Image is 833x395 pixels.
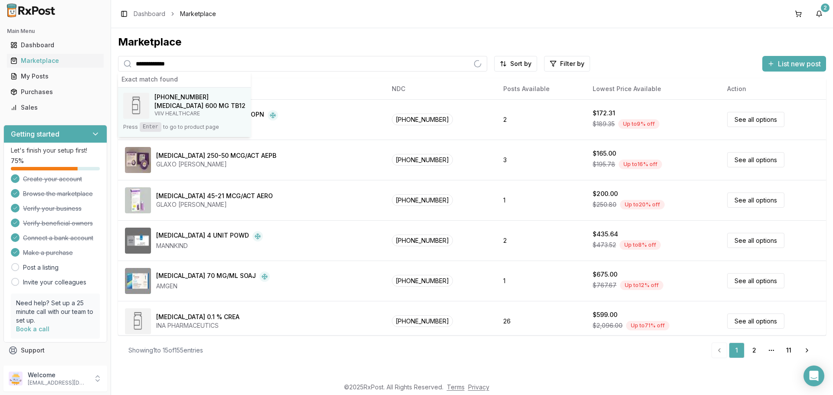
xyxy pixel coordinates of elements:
[762,60,826,69] a: List new post
[593,109,615,118] div: $172.31
[586,78,720,99] th: Lowest Price Available
[626,321,669,330] div: Up to 71 % off
[496,180,586,220] td: 1
[11,157,24,165] span: 75 %
[593,120,615,128] span: $189.35
[7,28,104,35] h2: Main Menu
[28,379,88,386] p: [EMAIL_ADDRESS][DOMAIN_NAME]
[21,362,50,370] span: Feedback
[593,160,615,169] span: $195.78
[9,372,23,385] img: User avatar
[720,78,826,99] th: Action
[496,78,586,99] th: Posts Available
[125,268,151,294] img: Aimovig 70 MG/ML SOAJ
[3,3,59,17] img: RxPost Logo
[593,189,618,198] div: $200.00
[125,187,151,213] img: Advair HFA 45-21 MCG/ACT AERO
[593,149,616,158] div: $165.00
[7,100,104,115] a: Sales
[3,343,107,358] button: Support
[727,233,784,248] a: See all options
[16,299,95,325] p: Need help? Set up a 25 minute call with our team to set up.
[10,103,100,112] div: Sales
[494,56,537,72] button: Sort by
[392,194,453,206] span: [PHONE_NUMBER]
[156,242,263,250] div: MANNKIND
[798,343,816,358] a: Go to next page
[593,241,616,249] span: $473.52
[156,231,249,242] div: [MEDICAL_DATA] 4 UNIT POWD
[392,315,453,327] span: [PHONE_NUMBER]
[729,343,744,358] a: 1
[560,59,584,68] span: Filter by
[156,160,276,169] div: GLAXO [PERSON_NAME]
[593,230,618,238] div: $435.64
[118,88,251,137] button: Rukobia 600 MG TB12[PHONE_NUMBER][MEDICAL_DATA] 600 MG TB12VIIV HEALTHCAREPressEnterto go to prod...
[593,281,617,290] span: $767.67
[23,248,73,257] span: Make a purchase
[821,3,830,12] div: 2
[7,69,104,84] a: My Posts
[496,140,586,180] td: 3
[10,88,100,96] div: Purchases
[392,235,453,246] span: [PHONE_NUMBER]
[23,263,59,272] a: Post a listing
[125,308,151,334] img: Amcinonide 0.1 % CREA
[156,313,239,321] div: [MEDICAL_DATA] 0.1 % CREA
[781,343,797,358] a: 11
[7,84,104,100] a: Purchases
[618,119,659,129] div: Up to 9 % off
[134,10,165,18] a: Dashboard
[156,200,273,209] div: GLAXO [PERSON_NAME]
[496,99,586,140] td: 2
[163,124,219,131] span: to go to product page
[3,69,107,83] button: My Posts
[154,101,246,110] h4: [MEDICAL_DATA] 600 MG TB12
[16,325,49,333] a: Book a call
[125,147,151,173] img: Advair Diskus 250-50 MCG/ACT AEPB
[128,346,203,355] div: Showing 1 to 15 of 155 entries
[118,72,251,88] div: Exact match found
[3,38,107,52] button: Dashboard
[727,273,784,288] a: See all options
[544,56,590,72] button: Filter by
[23,234,93,242] span: Connect a bank account
[593,321,623,330] span: $2,096.00
[156,271,256,282] div: [MEDICAL_DATA] 70 MG/ML SOAJ
[123,124,138,131] span: Press
[712,343,816,358] nav: pagination
[510,59,531,68] span: Sort by
[3,358,107,374] button: Feedback
[778,59,821,69] span: List new post
[180,10,216,18] span: Marketplace
[392,275,453,287] span: [PHONE_NUMBER]
[727,152,784,167] a: See all options
[11,146,100,155] p: Let's finish your setup first!
[620,240,661,250] div: Up to 8 % off
[727,313,784,329] a: See all options
[10,72,100,81] div: My Posts
[803,366,824,386] div: Open Intercom Messenger
[620,281,663,290] div: Up to 12 % off
[447,383,465,391] a: Terms
[620,200,665,209] div: Up to 20 % off
[7,53,104,69] a: Marketplace
[23,219,93,228] span: Verify beneficial owners
[593,310,617,319] div: $599.00
[28,371,88,379] p: Welcome
[727,112,784,127] a: See all options
[156,151,276,160] div: [MEDICAL_DATA] 250-50 MCG/ACT AEPB
[812,7,826,21] button: 2
[496,261,586,301] td: 1
[468,383,489,391] a: Privacy
[23,189,93,198] span: Browse the marketplace
[11,129,59,139] h3: Getting started
[496,301,586,341] td: 26
[746,343,762,358] a: 2
[762,56,826,72] button: List new post
[496,220,586,261] td: 2
[118,35,826,49] div: Marketplace
[154,93,209,101] span: [PHONE_NUMBER]
[23,278,86,287] a: Invite your colleagues
[134,10,216,18] nav: breadcrumb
